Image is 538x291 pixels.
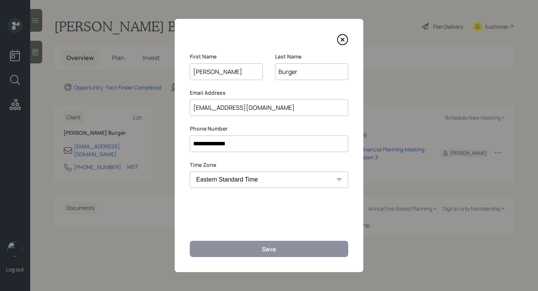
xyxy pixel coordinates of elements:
[190,125,348,132] label: Phone Number
[275,53,348,60] label: Last Name
[190,89,348,97] label: Email Address
[190,161,348,169] label: Time Zone
[190,53,263,60] label: First Name
[190,241,348,257] button: Save
[262,245,276,253] div: Save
